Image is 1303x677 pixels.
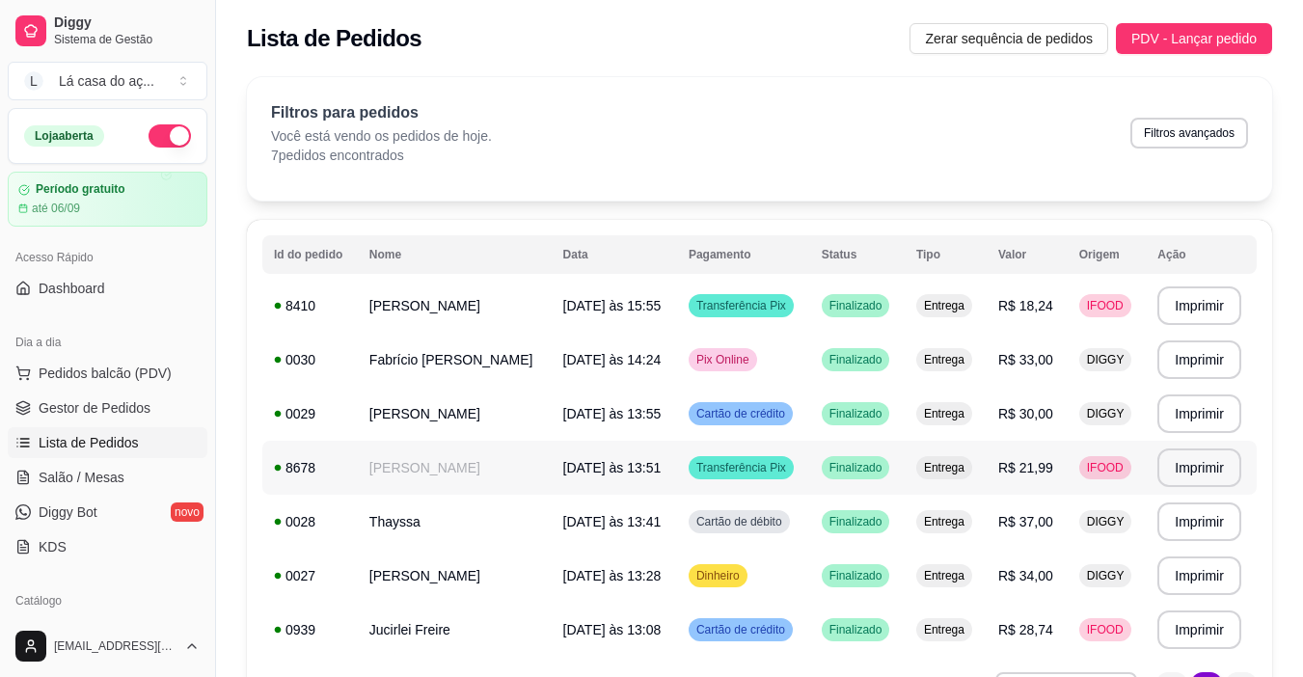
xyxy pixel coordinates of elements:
span: Diggy Bot [39,502,97,522]
span: Finalizado [826,406,886,421]
span: R$ 33,00 [998,352,1053,367]
span: Sistema de Gestão [54,32,200,47]
span: DIGGY [1083,568,1128,583]
button: Pedidos balcão (PDV) [8,358,207,389]
button: Filtros avançados [1130,118,1248,149]
span: Salão / Mesas [39,468,124,487]
span: [DATE] às 13:28 [563,568,662,583]
span: Dinheiro [692,568,744,583]
div: 0030 [274,350,346,369]
a: KDS [8,531,207,562]
p: Filtros para pedidos [271,101,492,124]
span: Diggy [54,14,200,32]
button: Select a team [8,62,207,100]
div: 0027 [274,566,346,585]
span: DIGGY [1083,514,1128,529]
button: [EMAIL_ADDRESS][DOMAIN_NAME] [8,623,207,669]
div: Catálogo [8,585,207,616]
th: Data [552,235,677,274]
span: R$ 18,24 [998,298,1053,313]
div: 0028 [274,512,346,531]
p: 7 pedidos encontrados [271,146,492,165]
div: 8678 [274,458,346,477]
span: R$ 34,00 [998,568,1053,583]
span: Zerar sequência de pedidos [925,28,1093,49]
td: [PERSON_NAME] [358,387,552,441]
button: Imprimir [1157,286,1241,325]
span: Transferência Pix [692,298,790,313]
th: Nome [358,235,552,274]
a: Dashboard [8,273,207,304]
div: Lá casa do aç ... [59,71,154,91]
h2: Lista de Pedidos [247,23,421,54]
td: Fabrício [PERSON_NAME] [358,333,552,387]
th: Tipo [905,235,987,274]
span: Cartão de crédito [692,622,789,637]
span: Entrega [920,568,968,583]
span: Dashboard [39,279,105,298]
span: Entrega [920,622,968,637]
a: Salão / Mesas [8,462,207,493]
span: [EMAIL_ADDRESS][DOMAIN_NAME] [54,638,176,654]
th: Status [810,235,905,274]
div: Dia a dia [8,327,207,358]
th: Pagamento [677,235,810,274]
span: Lista de Pedidos [39,433,139,452]
span: [DATE] às 14:24 [563,352,662,367]
span: L [24,71,43,91]
span: KDS [39,537,67,556]
span: DIGGY [1083,406,1128,421]
th: Id do pedido [262,235,358,274]
div: Acesso Rápido [8,242,207,273]
button: Alterar Status [149,124,191,148]
button: Imprimir [1157,394,1241,433]
a: Período gratuitoaté 06/09 [8,172,207,227]
span: Entrega [920,352,968,367]
th: Valor [987,235,1068,274]
span: [DATE] às 13:51 [563,460,662,475]
span: Entrega [920,298,968,313]
span: R$ 37,00 [998,514,1053,529]
span: Finalizado [826,460,886,475]
th: Origem [1068,235,1147,274]
span: Finalizado [826,298,886,313]
button: Imprimir [1157,610,1241,649]
span: Finalizado [826,568,886,583]
span: Finalizado [826,352,886,367]
a: DiggySistema de Gestão [8,8,207,54]
article: até 06/09 [32,201,80,216]
span: IFOOD [1083,460,1127,475]
span: [DATE] às 13:41 [563,514,662,529]
article: Período gratuito [36,182,125,197]
span: Cartão de crédito [692,406,789,421]
button: Imprimir [1157,502,1241,541]
td: [PERSON_NAME] [358,549,552,603]
div: 8410 [274,296,346,315]
td: Jucirlei Freire [358,603,552,657]
span: Entrega [920,460,968,475]
button: Zerar sequência de pedidos [909,23,1108,54]
a: Lista de Pedidos [8,427,207,458]
span: DIGGY [1083,352,1128,367]
span: Pedidos balcão (PDV) [39,364,172,383]
a: Diggy Botnovo [8,497,207,528]
button: Imprimir [1157,340,1241,379]
span: Gestor de Pedidos [39,398,150,418]
div: Loja aberta [24,125,104,147]
button: Imprimir [1157,448,1241,487]
span: Finalizado [826,514,886,529]
td: [PERSON_NAME] [358,441,552,495]
span: Finalizado [826,622,886,637]
span: Transferência Pix [692,460,790,475]
div: 0939 [274,620,346,639]
span: PDV - Lançar pedido [1131,28,1257,49]
span: Entrega [920,514,968,529]
span: [DATE] às 13:08 [563,622,662,637]
td: [PERSON_NAME] [358,279,552,333]
span: [DATE] às 15:55 [563,298,662,313]
span: R$ 28,74 [998,622,1053,637]
span: R$ 30,00 [998,406,1053,421]
span: R$ 21,99 [998,460,1053,475]
a: Gestor de Pedidos [8,393,207,423]
th: Ação [1146,235,1257,274]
